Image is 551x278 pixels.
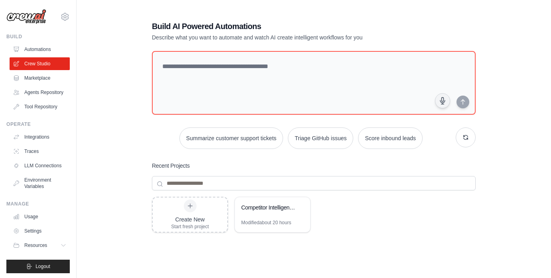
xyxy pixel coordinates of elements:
[24,242,47,249] span: Resources
[6,260,70,273] button: Logout
[10,43,70,56] a: Automations
[10,57,70,70] a: Crew Studio
[10,225,70,237] a: Settings
[241,204,296,211] div: Competitor Intelligence Weekly Monitor
[6,121,70,127] div: Operate
[171,215,209,223] div: Create New
[10,100,70,113] a: Tool Repository
[10,174,70,193] a: Environment Variables
[152,162,190,170] h3: Recent Projects
[10,131,70,143] a: Integrations
[6,9,46,24] img: Logo
[435,93,450,108] button: Click to speak your automation idea
[10,145,70,158] a: Traces
[288,127,353,149] button: Triage GitHub issues
[10,239,70,252] button: Resources
[241,219,291,226] div: Modified about 20 hours
[10,159,70,172] a: LLM Connections
[152,33,420,41] p: Describe what you want to automate and watch AI create intelligent workflows for you
[456,127,476,147] button: Get new suggestions
[6,33,70,40] div: Build
[10,72,70,84] a: Marketplace
[35,263,50,270] span: Logout
[152,21,420,32] h1: Build AI Powered Automations
[6,201,70,207] div: Manage
[179,127,283,149] button: Summarize customer support tickets
[10,210,70,223] a: Usage
[358,127,423,149] button: Score inbound leads
[171,223,209,230] div: Start fresh project
[10,86,70,99] a: Agents Repository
